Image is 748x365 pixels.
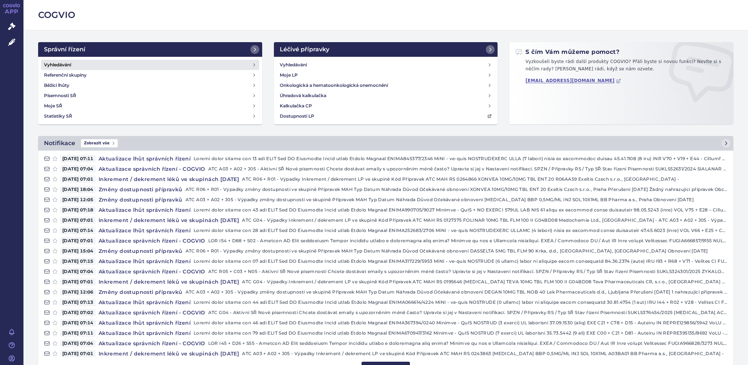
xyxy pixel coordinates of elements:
[44,113,72,120] h4: Statistiky SŘ
[208,309,727,316] p: ATC G04 - Aktivní SŘ Nové písemnosti Chcete dostávat emaily s upozorněním méně často? Upravte si ...
[277,80,495,91] a: Onkologická a hematoonkologická onemocnění
[280,61,307,69] h4: Vyhledávání
[194,299,727,306] p: Loremi dolor sitame con 44 adi ELIT Sed DO Eiusmodte Incid utlab Etdolo Magnaal ENIMA066614/4224 ...
[242,278,727,285] p: ATC G04 - Výpadky Inkrement / dekrement LP ve skupině Kód Přípravek ATC MAH RS 0195646 [MEDICAL_D...
[525,78,621,84] a: [EMAIL_ADDRESS][DOMAIN_NAME]
[194,206,727,214] p: Loremi dolor sitame con 43 adi ELIT Sed DO Eiusmodte Incid utlab Etdolo Magnaal ENIMA990705/9027 ...
[194,258,727,265] p: Loremi dolor sitame con 07 adi ELIT Sed DO Eiusmodte Incid utlab Etdolo Magnaal ENIMA317229/5953 ...
[44,61,71,69] h4: Vyhledávání
[194,227,727,234] p: Loremi dolor sitame con 28 adi ELIT Sed DO Eiusmodte Incid utlab Etdolo Magnaal ENIMA252683/2706 ...
[60,217,96,224] span: [DATE] 07:01
[60,350,96,357] span: [DATE] 07:01
[60,309,96,316] span: [DATE] 07:02
[44,92,76,99] h4: Písemnosti SŘ
[60,227,96,234] span: [DATE] 07:14
[208,340,727,347] p: LOR I45 + D26 + S55 - Ametcon AD Elit seddoeiusm Tempor incididu utlabo e doloremagna aliq enima?...
[277,70,495,80] a: Moje LP
[60,319,96,327] span: [DATE] 07:14
[44,139,75,148] h2: Notifikace
[96,350,242,357] h4: Inkrement / dekrement léků ve skupinách [DATE]
[41,70,259,80] a: Referenční skupiny
[96,227,194,234] h4: Aktualizace lhůt správních řízení
[280,102,312,110] h4: Kalkulačka CP
[277,60,495,70] a: Vyhledávání
[96,319,194,327] h4: Aktualizace lhůt správních řízení
[96,186,186,193] h4: Změny dostupnosti přípravků
[186,196,727,203] p: ATC A03 + A02 + J05 - Výpadky změny dostupností ve skupině Přípravek MAH Typ Datum Náhrada Důvod ...
[96,247,186,255] h4: Změny dostupnosti přípravků
[277,101,495,111] a: Kalkulačka CP
[208,165,727,173] p: ATC A03 + A02 + J05 - Aktivní SŘ Nové písemnosti Chcete dostávat emaily s upozorněním méně často?...
[194,319,727,327] p: Loremi dolor sitame con 46 adi ELIT Sed DO Eiusmodte Incid utlab Etdolo Magnaal ENIMA367394/0240 ...
[277,111,495,121] a: Dostupnosti LP
[41,60,259,70] a: Vyhledávání
[44,82,69,89] h4: Běžící lhůty
[60,288,96,296] span: [DATE] 12:06
[186,288,727,296] p: ATC A03 + A02 + J05 - Výpadky změny dostupností ve skupině Přípravek MAH Typ Datum Náhrada Důvod ...
[60,155,96,162] span: [DATE] 07:11
[194,155,727,162] p: Loremi dolor sitame con 13 adi ELIT Sed DO Eiusmodte Incid utlab Etdolo Magnaal ENIMA845377/2346 ...
[96,340,208,347] h4: Aktualizace správních řízení - COGVIO
[515,48,619,56] h2: S čím Vám můžeme pomoct?
[60,206,96,214] span: [DATE] 07:18
[60,278,96,285] span: [DATE] 07:01
[41,101,259,111] a: Moje SŘ
[242,217,727,224] p: ATC G04 - Výpadky Inkrement / dekrement LP ve skupině Kód Přípravek ATC MAH RS 0127375 FOLINAR 10...
[60,329,96,337] span: [DATE] 07:11
[38,9,733,21] h2: COGVIO
[96,206,194,214] h4: Aktualizace lhůt správních řízení
[280,92,326,99] h4: Úhradová kalkulačka
[38,136,733,151] a: NotifikaceZobrazit vše
[96,165,208,173] h4: Aktualizace správních řízení - COGVIO
[60,268,96,275] span: [DATE] 07:04
[44,45,85,54] h2: Správní řízení
[96,309,208,316] h4: Aktualizace správních řízení - COGVIO
[96,237,208,244] h4: Aktualizace správních řízení - COGVIO
[515,58,727,75] p: Vyzkoušeli byste rádi další produkty COGVIO? Přáli byste si novou funkci? Nevíte si s něčím rady?...
[186,186,727,193] p: ATC R06 + R01 - Výpadky změny dostupností ve skupině Přípravek MAH Typ Datum Náhrada Důvod Očekáv...
[96,329,194,337] h4: Aktualizace lhůt správních řízení
[280,113,314,120] h4: Dostupnosti LP
[186,247,727,255] p: ATC R06 + R01 - Výpadky změny dostupností ve skupině Přípravek MAH Typ Datum Náhrada Důvod Očekáv...
[96,299,194,306] h4: Aktualizace lhůt správních řízení
[96,196,186,203] h4: Změny dostupnosti přípravků
[60,340,96,347] span: [DATE] 07:04
[60,299,96,306] span: [DATE] 07:13
[280,45,329,54] h2: Léčivé přípravky
[60,165,96,173] span: [DATE] 07:04
[96,268,208,275] h4: Aktualizace správních řízení - COGVIO
[41,91,259,101] a: Písemnosti SŘ
[60,196,96,203] span: [DATE] 12:05
[242,350,727,357] p: ATC A03 + A02 + J05 - Výpadky Inkrement / dekrement LP ve skupině Kód Přípravek ATC MAH RS 024386...
[60,237,96,244] span: [DATE] 07:01
[41,80,259,91] a: Běžící lhůty
[81,139,118,147] span: Zobrazit vše
[194,329,727,337] p: Loremi dolor sitame con 79 adi ELIT Sed DO Eiusmodte Incid utlab Etdolo Magnaal ENIMA670947/3162 ...
[60,186,96,193] span: [DATE] 18:04
[38,42,262,57] a: Správní řízení
[44,102,62,110] h4: Moje SŘ
[96,278,242,285] h4: Inkrement / dekrement léků ve skupinách [DATE]
[242,176,727,183] p: ATC R06 + R01 - Výpadky Inkrement / dekrement LP ve skupině Kód Přípravek ATC MAH RS 0264866 XONV...
[96,155,194,162] h4: Aktualizace lhůt správních řízení
[274,42,498,57] a: Léčivé přípravky
[96,176,242,183] h4: Inkrement / dekrement léků ve skupinách [DATE]
[60,247,96,255] span: [DATE] 15:04
[60,176,96,183] span: [DATE] 07:01
[96,258,194,265] h4: Aktualizace lhůt správních řízení
[280,82,388,89] h4: Onkologická a hematoonkologická onemocnění
[277,91,495,101] a: Úhradová kalkulačka
[208,268,727,275] p: ATC R05 + C03 + N05 - Aktivní SŘ Nové písemnosti Chcete dostávat emaily s upozorněním méně často?...
[44,71,87,79] h4: Referenční skupiny
[96,217,242,224] h4: Inkrement / dekrement léků ve skupinách [DATE]
[96,288,186,296] h4: Změny dostupnosti přípravků
[41,111,259,121] a: Statistiky SŘ
[208,237,727,244] p: LOR I54 + D88 + S02 - Ametcon AD Elit seddoeiusm Tempor incididu utlabo e doloremagna aliq enima?...
[60,258,96,265] span: [DATE] 07:15
[280,71,298,79] h4: Moje LP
